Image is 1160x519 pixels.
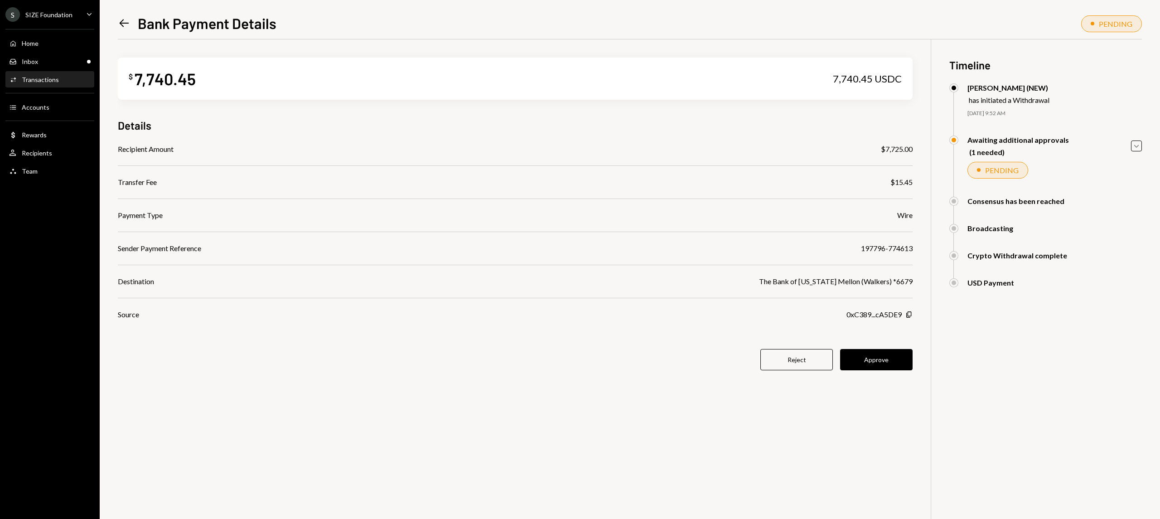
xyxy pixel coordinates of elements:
[881,144,913,155] div: $7,725.00
[138,14,276,32] h1: Bank Payment Details
[969,148,1069,156] div: (1 needed)
[759,276,913,287] div: The Bank of [US_STATE] Mellon (Walkers) *6679
[118,276,154,287] div: Destination
[118,177,157,188] div: Transfer Fee
[22,39,39,47] div: Home
[22,103,49,111] div: Accounts
[949,58,1142,73] h3: Timeline
[118,309,139,320] div: Source
[22,167,38,175] div: Team
[5,71,94,87] a: Transactions
[5,35,94,51] a: Home
[22,131,47,139] div: Rewards
[25,11,72,19] div: SIZE Foundation
[967,278,1014,287] div: USD Payment
[967,224,1013,233] div: Broadcasting
[5,145,94,161] a: Recipients
[861,243,913,254] div: 197796-774613
[833,73,902,85] div: 7,740.45 USDC
[846,309,902,320] div: 0xC389...cA5DE9
[22,76,59,83] div: Transactions
[5,126,94,143] a: Rewards
[967,83,1049,92] div: [PERSON_NAME] (NEW)
[22,149,52,157] div: Recipients
[118,243,201,254] div: Sender Payment Reference
[118,210,163,221] div: Payment Type
[5,163,94,179] a: Team
[5,53,94,69] a: Inbox
[840,349,913,370] button: Approve
[129,72,133,81] div: $
[967,197,1064,205] div: Consensus has been reached
[967,251,1067,260] div: Crypto Withdrawal complete
[985,166,1019,175] div: PENDING
[890,177,913,188] div: $15.45
[118,144,174,155] div: Recipient Amount
[760,349,833,370] button: Reject
[969,96,1049,104] div: has initiated a Withdrawal
[967,110,1142,117] div: [DATE] 9:52 AM
[5,7,20,22] div: S
[135,68,196,89] div: 7,740.45
[897,210,913,221] div: Wire
[967,136,1069,144] div: Awaiting additional approvals
[1099,19,1132,28] div: PENDING
[118,118,151,133] h3: Details
[5,99,94,115] a: Accounts
[22,58,38,65] div: Inbox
